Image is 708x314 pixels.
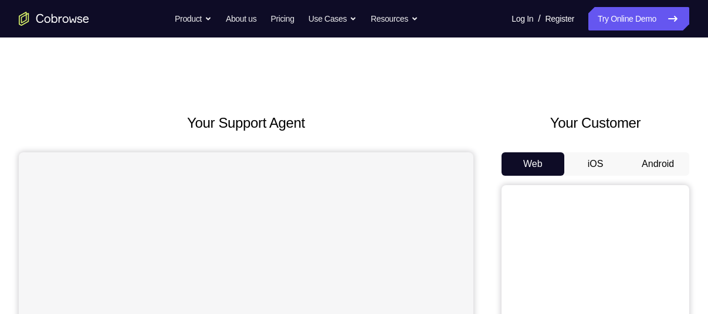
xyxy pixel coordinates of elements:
[19,112,473,134] h2: Your Support Agent
[175,7,212,30] button: Product
[502,112,689,134] h2: Your Customer
[371,7,418,30] button: Resources
[502,152,564,176] button: Web
[588,7,689,30] a: Try Online Demo
[626,152,689,176] button: Android
[270,7,294,30] a: Pricing
[19,12,89,26] a: Go to the home page
[564,152,627,176] button: iOS
[309,7,357,30] button: Use Cases
[538,12,540,26] span: /
[546,7,574,30] a: Register
[511,7,533,30] a: Log In
[226,7,256,30] a: About us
